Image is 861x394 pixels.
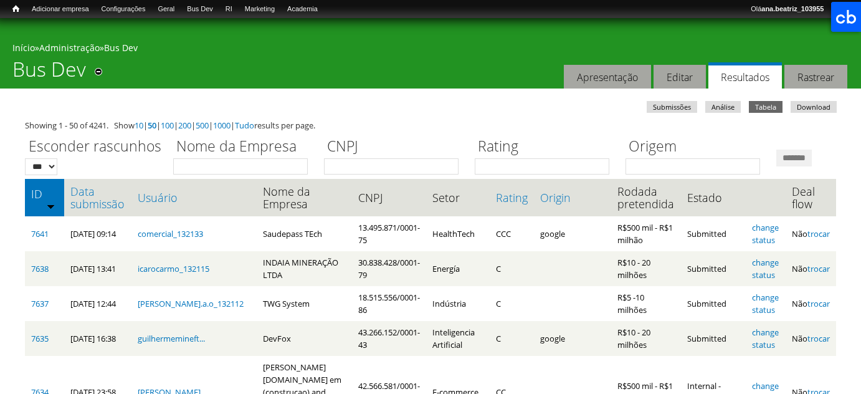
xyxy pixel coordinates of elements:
a: Marketing [239,3,281,16]
td: TWG System [257,286,351,321]
a: Análise [705,101,741,113]
a: 50 [148,120,156,131]
a: Tudo [235,120,254,131]
a: 500 [196,120,209,131]
td: C [490,251,534,286]
a: [PERSON_NAME].a.o_132112 [138,298,244,309]
a: trocar [807,298,830,309]
a: 7638 [31,263,49,274]
a: icarocarmo_132115 [138,263,209,274]
h1: Bus Dev [12,57,86,89]
a: Apresentação [564,65,651,89]
td: Energía [426,251,490,286]
a: change status [752,292,779,315]
a: trocar [807,333,830,344]
a: Adicionar empresa [26,3,95,16]
td: 18.515.556/0001-86 [352,286,426,321]
a: Usuário [138,191,250,204]
a: Sair [830,3,855,16]
a: 1000 [213,120,231,131]
td: CCC [490,216,534,251]
a: Rating [496,191,528,204]
a: Resultados [708,62,782,89]
th: CNPJ [352,179,426,216]
td: Não [786,216,836,251]
a: Rastrear [784,65,847,89]
td: 13.495.871/0001-75 [352,216,426,251]
td: Submitted [681,216,746,251]
td: [DATE] 09:14 [64,216,131,251]
a: trocar [807,228,830,239]
label: Esconder rascunhos [25,136,165,158]
label: CNPJ [324,136,467,158]
th: Deal flow [786,179,836,216]
td: C [490,286,534,321]
a: Editar [654,65,706,89]
td: R$10 - 20 milhões [611,321,681,356]
a: 100 [161,120,174,131]
td: INDAIA MINERAÇÃO LTDA [257,251,351,286]
td: Não [786,251,836,286]
th: Nome da Empresa [257,179,351,216]
td: Saudepass TEch [257,216,351,251]
a: trocar [807,263,830,274]
label: Nome da Empresa [173,136,316,158]
td: C [490,321,534,356]
td: Submitted [681,286,746,321]
td: [DATE] 12:44 [64,286,131,321]
td: Submitted [681,321,746,356]
a: Tabela [749,101,783,113]
a: 10 [135,120,143,131]
td: [DATE] 16:38 [64,321,131,356]
a: 7635 [31,333,49,344]
td: R$5 -10 milhões [611,286,681,321]
a: Bus Dev [181,3,219,16]
a: Bus Dev [104,42,138,54]
td: 30.838.428/0001-79 [352,251,426,286]
a: change status [752,257,779,281]
td: [DATE] 13:41 [64,251,131,286]
th: Rodada pretendida [611,179,681,216]
div: Showing 1 - 50 of 4241. Show | | | | | | results per page. [25,119,836,132]
a: Geral [151,3,181,16]
img: ordem crescente [47,202,55,210]
a: Administração [39,42,100,54]
td: R$500 mil - R$1 milhão [611,216,681,251]
a: 200 [178,120,191,131]
th: Estado [681,179,746,216]
a: Academia [281,3,324,16]
div: » » [12,42,849,57]
td: R$10 - 20 milhões [611,251,681,286]
a: Oláana.beatriz_103955 [744,3,830,16]
a: change status [752,327,779,350]
a: Início [12,42,35,54]
label: Origem [626,136,768,158]
th: Setor [426,179,490,216]
td: google [534,216,611,251]
td: google [534,321,611,356]
td: 43.266.152/0001-43 [352,321,426,356]
td: Não [786,286,836,321]
a: 7637 [31,298,49,309]
a: Download [791,101,837,113]
a: Submissões [647,101,697,113]
a: comercial_132133 [138,228,203,239]
td: DevFox [257,321,351,356]
a: Configurações [95,3,152,16]
span: Início [12,4,19,13]
a: Início [6,3,26,15]
a: Origin [540,191,605,204]
a: RI [219,3,239,16]
a: Data submissão [70,185,125,210]
td: Submitted [681,251,746,286]
td: Inteligencia Artificial [426,321,490,356]
label: Rating [475,136,617,158]
strong: ana.beatriz_103955 [761,5,824,12]
a: ID [31,188,58,200]
a: guilhermemineft... [138,333,205,344]
a: change status [752,222,779,246]
a: 7641 [31,228,49,239]
td: HealthTech [426,216,490,251]
td: Indústria [426,286,490,321]
td: Não [786,321,836,356]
